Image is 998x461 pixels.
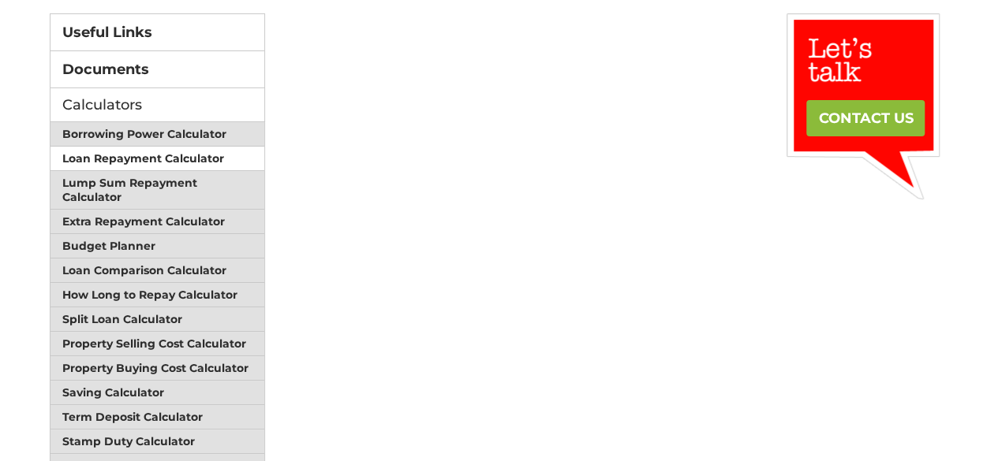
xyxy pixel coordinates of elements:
[50,234,265,258] a: Budget Planner
[50,405,265,429] a: Term Deposit Calculator
[50,122,265,147] a: Borrowing Power Calculator
[50,51,265,87] a: Documents
[50,332,265,356] a: Property Selling Cost Calculator
[806,100,925,136] a: CONTACT US
[50,283,265,307] a: How Long to Repay Calculator
[50,14,265,51] a: Useful Links
[50,147,265,171] a: Loan Repayment Calculator
[50,171,265,210] a: Lump Sum Repayment Calculator
[50,258,265,283] a: Loan Comparison Calculator
[50,381,265,405] a: Saving Calculator
[50,210,265,234] a: Extra Repayment Calculator
[50,88,266,122] div: Calculators
[787,13,940,199] img: text3.gif
[50,356,265,381] a: Property Buying Cost Calculator
[50,307,265,332] a: Split Loan Calculator
[50,429,265,454] a: Stamp Duty Calculator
